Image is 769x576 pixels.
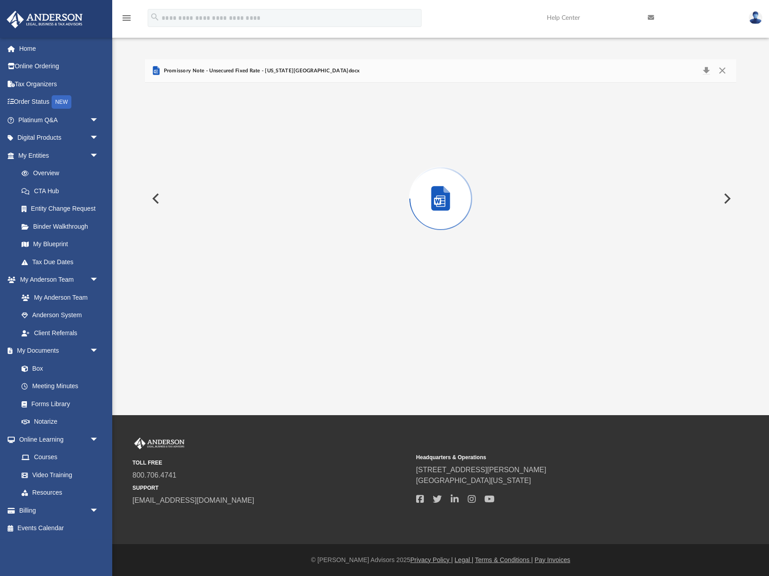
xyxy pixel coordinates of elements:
[416,453,694,461] small: Headquarters & Operations
[90,146,108,165] span: arrow_drop_down
[475,556,533,563] a: Terms & Conditions |
[13,235,108,253] a: My Blueprint
[714,65,730,77] button: Close
[6,430,108,448] a: Online Learningarrow_drop_down
[13,413,108,431] a: Notarize
[698,65,714,77] button: Download
[455,556,474,563] a: Legal |
[13,466,103,484] a: Video Training
[90,430,108,449] span: arrow_drop_down
[132,459,410,467] small: TOLL FREE
[6,271,108,289] a: My Anderson Teamarrow_drop_down
[90,129,108,147] span: arrow_drop_down
[13,182,112,200] a: CTA Hub
[13,448,108,466] a: Courses
[132,471,176,479] a: 800.706.4741
[121,13,132,23] i: menu
[6,519,112,537] a: Events Calendar
[6,146,112,164] a: My Entitiesarrow_drop_down
[162,67,360,75] span: Promissory Note - Unsecured Fixed Rate - [US_STATE][GEOGRAPHIC_DATA]docx
[145,59,736,315] div: Preview
[145,186,165,211] button: Previous File
[13,164,112,182] a: Overview
[132,438,186,449] img: Anderson Advisors Platinum Portal
[13,377,108,395] a: Meeting Minutes
[13,484,108,502] a: Resources
[90,501,108,520] span: arrow_drop_down
[13,217,112,235] a: Binder Walkthrough
[13,200,112,218] a: Entity Change Request
[6,129,112,147] a: Digital Productsarrow_drop_down
[6,75,112,93] a: Tax Organizers
[90,111,108,129] span: arrow_drop_down
[112,555,769,565] div: © [PERSON_NAME] Advisors 2025
[416,477,531,484] a: [GEOGRAPHIC_DATA][US_STATE]
[13,306,108,324] a: Anderson System
[13,288,103,306] a: My Anderson Team
[13,324,108,342] a: Client Referrals
[416,466,546,474] a: [STREET_ADDRESS][PERSON_NAME]
[535,556,570,563] a: Pay Invoices
[749,11,762,24] img: User Pic
[132,484,410,492] small: SUPPORT
[716,186,736,211] button: Next File
[410,556,453,563] a: Privacy Policy |
[90,342,108,360] span: arrow_drop_down
[4,11,85,28] img: Anderson Advisors Platinum Portal
[6,40,112,58] a: Home
[121,17,132,23] a: menu
[150,12,160,22] i: search
[6,58,112,75] a: Online Ordering
[52,95,71,109] div: NEW
[13,253,112,271] a: Tax Due Dates
[90,271,108,289] span: arrow_drop_down
[6,342,108,360] a: My Documentsarrow_drop_down
[6,93,112,111] a: Order StatusNEW
[6,501,112,519] a: Billingarrow_drop_down
[13,395,103,413] a: Forms Library
[13,359,103,377] a: Box
[6,111,112,129] a: Platinum Q&Aarrow_drop_down
[132,496,254,504] a: [EMAIL_ADDRESS][DOMAIN_NAME]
